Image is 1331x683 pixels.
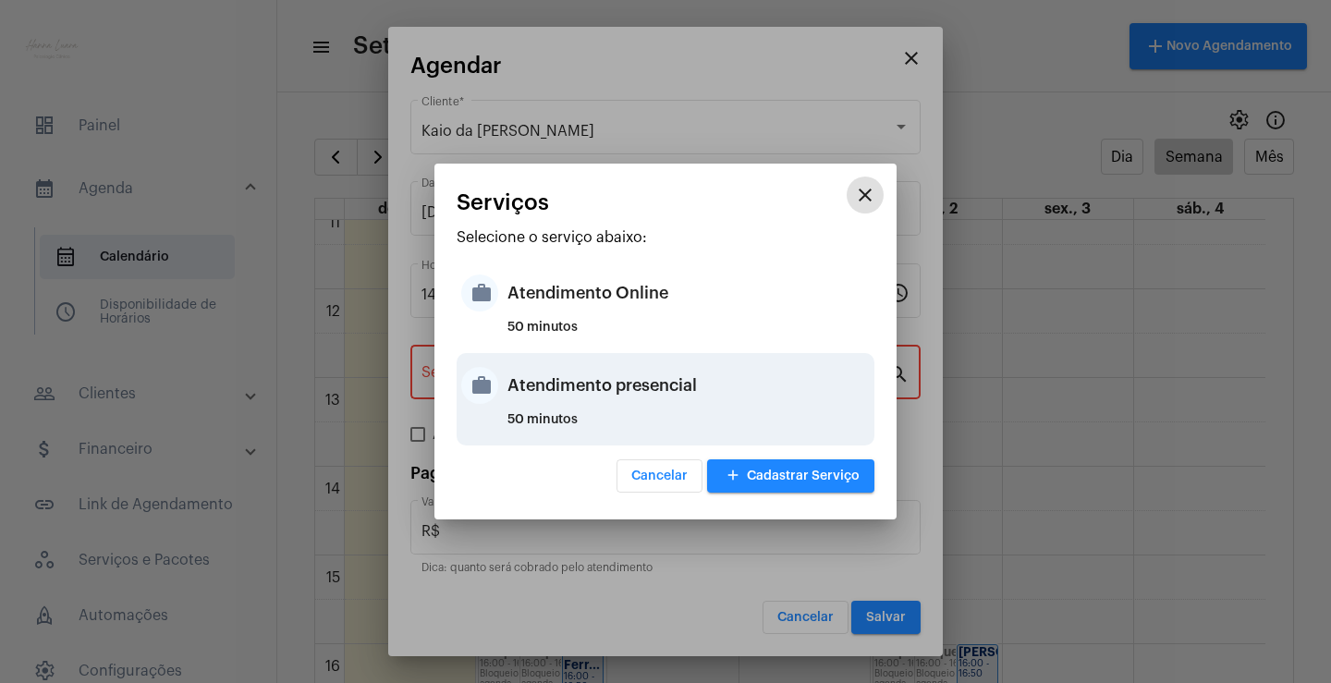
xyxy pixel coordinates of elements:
mat-icon: close [854,184,876,206]
mat-icon: work [461,274,498,311]
button: Cancelar [617,459,702,493]
span: Cancelar [631,470,688,482]
div: 50 minutos [507,321,870,348]
div: 50 minutos [507,413,870,441]
div: Atendimento presencial [507,358,870,413]
mat-icon: add [722,464,744,489]
div: Atendimento Online [507,265,870,321]
span: Cadastrar Serviço [722,470,860,482]
p: Selecione o serviço abaixo: [457,229,874,246]
span: Serviços [457,190,549,214]
button: Cadastrar Serviço [707,459,874,493]
mat-icon: work [461,367,498,404]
